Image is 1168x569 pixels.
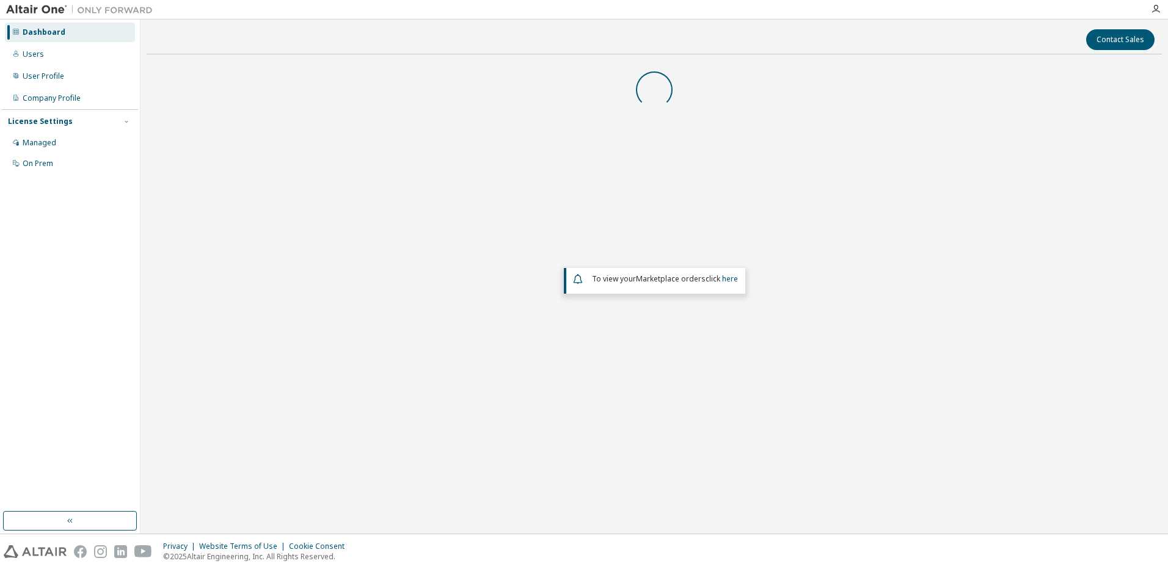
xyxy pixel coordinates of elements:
[23,138,56,148] div: Managed
[289,542,352,551] div: Cookie Consent
[4,545,67,558] img: altair_logo.svg
[1086,29,1155,50] button: Contact Sales
[8,117,73,126] div: License Settings
[722,274,738,284] a: here
[114,545,127,558] img: linkedin.svg
[23,49,44,59] div: Users
[23,93,81,103] div: Company Profile
[592,274,738,284] span: To view your click
[199,542,289,551] div: Website Terms of Use
[23,71,64,81] div: User Profile
[94,545,107,558] img: instagram.svg
[23,27,65,37] div: Dashboard
[74,545,87,558] img: facebook.svg
[163,542,199,551] div: Privacy
[134,545,152,558] img: youtube.svg
[163,551,352,562] p: © 2025 Altair Engineering, Inc. All Rights Reserved.
[23,159,53,169] div: On Prem
[636,274,706,284] em: Marketplace orders
[6,4,159,16] img: Altair One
